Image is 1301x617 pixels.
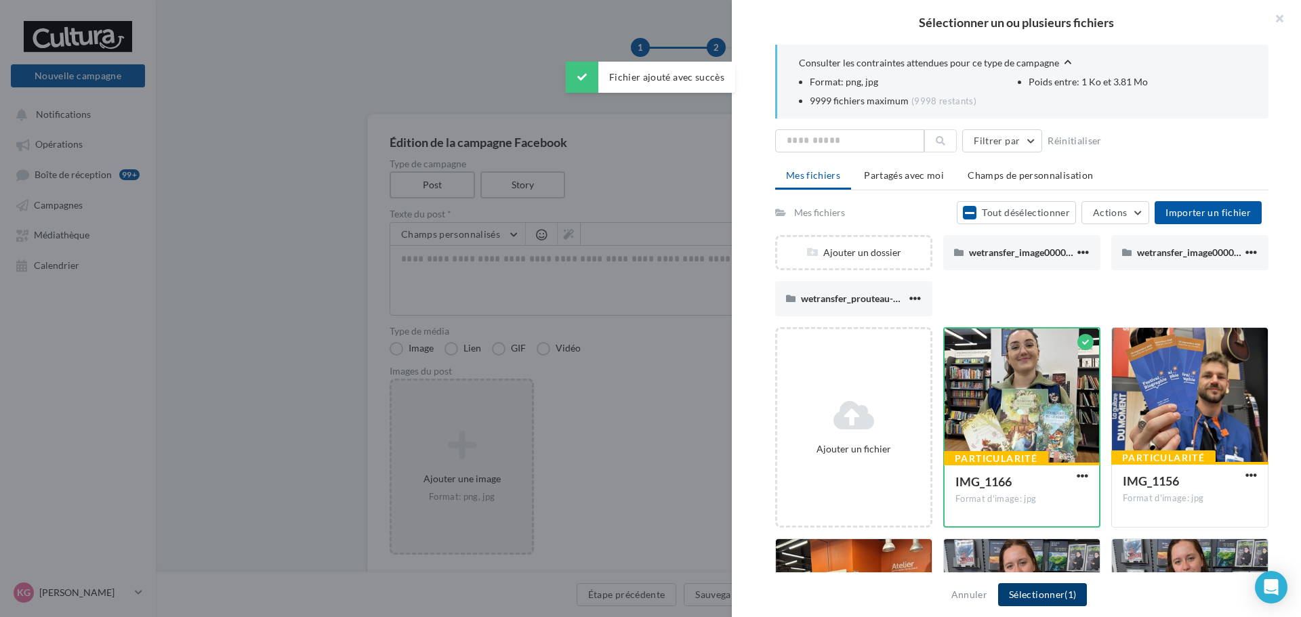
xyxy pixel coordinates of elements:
div: Format d'image: jpg [955,493,1088,505]
div: Ajouter un fichier [783,442,925,456]
span: Champs de personnalisation [968,169,1093,181]
div: Ajouter un dossier [777,246,930,259]
div: Particularité [1111,450,1216,465]
h2: Sélectionner un ou plusieurs fichiers [753,16,1279,28]
div: Particularité [944,451,1048,466]
span: IMG_1166 [955,474,1012,489]
span: Importer un fichier [1165,207,1251,218]
button: Consulter les contraintes attendues pour ce type de campagne [799,56,1071,72]
button: Importer un fichier [1155,201,1262,224]
span: Consulter les contraintes attendues pour ce type de campagne [799,56,1059,70]
li: Format: png, jpg [810,75,1029,89]
li: Poids entre: 1 Ko et 3.81 Mo [1029,75,1247,89]
span: (1) [1065,589,1076,600]
button: Réinitialiser [1042,133,1107,149]
span: 9999 fichiers maximum [810,94,909,108]
span: wetransfer_image00001-jpeg_2024-10-01_1030 [969,247,1172,258]
span: IMG_1156 [1123,473,1179,488]
div: Format d'image: jpg [1123,492,1257,505]
div: Open Intercom Messenger [1255,571,1287,603]
div: Mes fichiers [794,206,845,219]
span: (9998 restants) [911,95,976,106]
span: wetransfer_prouteau-mov_2024-10-15_1341 [801,293,991,304]
button: Actions [1081,201,1149,224]
span: Mes fichiers [786,169,840,181]
div: Fichier ajouté avec succès [566,62,735,93]
button: Sélectionner(1) [998,583,1087,606]
span: Actions [1093,207,1127,218]
button: Filtrer par [962,129,1042,152]
button: Annuler [946,587,993,603]
span: Partagés avec moi [864,169,944,181]
button: Tout désélectionner [957,201,1076,224]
